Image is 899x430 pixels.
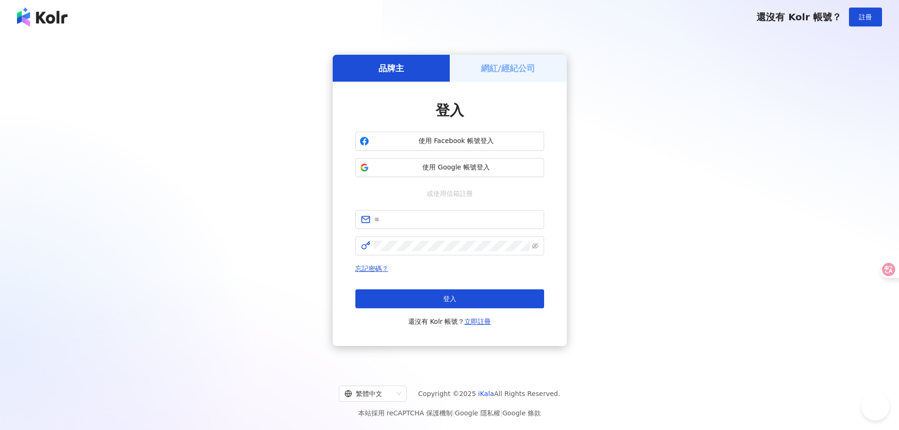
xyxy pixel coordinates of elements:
[756,11,841,23] span: 還沒有 Kolr 帳號？
[358,407,541,419] span: 本站採用 reCAPTCHA 保護機制
[355,158,544,177] button: 使用 Google 帳號登入
[532,243,538,249] span: eye-invisible
[420,188,479,199] span: 或使用信箱註冊
[436,102,464,118] span: 登入
[373,136,540,146] span: 使用 Facebook 帳號登入
[502,409,541,417] a: Google 條款
[418,388,560,399] span: Copyright © 2025 All Rights Reserved.
[478,390,494,397] a: iKala
[344,386,393,401] div: 繁體中文
[464,318,491,325] a: 立即註冊
[443,295,456,303] span: 登入
[455,409,500,417] a: Google 隱私權
[355,265,388,272] a: 忘記密碼？
[453,409,455,417] span: |
[861,392,890,421] iframe: Help Scout Beacon - Open
[355,132,544,151] button: 使用 Facebook 帳號登入
[500,409,503,417] span: |
[17,8,67,26] img: logo
[481,62,535,74] h5: 網紅/經紀公司
[859,13,872,21] span: 註冊
[355,289,544,308] button: 登入
[849,8,882,26] button: 註冊
[378,62,404,74] h5: 品牌主
[373,163,540,172] span: 使用 Google 帳號登入
[408,316,491,327] span: 還沒有 Kolr 帳號？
